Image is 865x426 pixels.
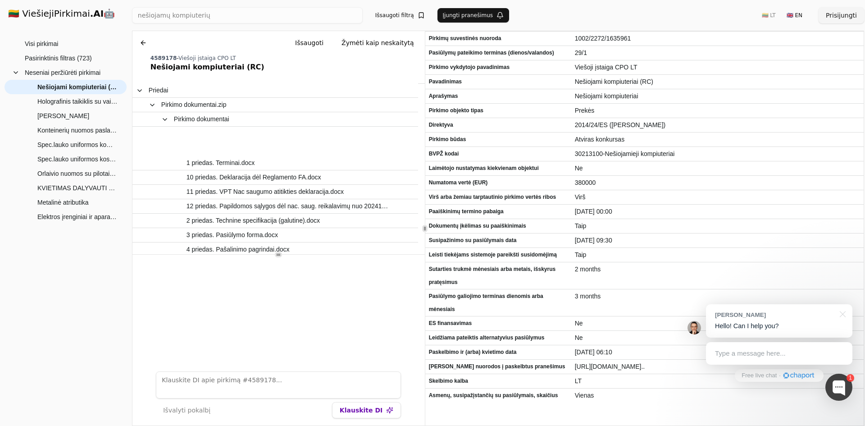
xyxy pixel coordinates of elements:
[575,90,860,103] span: Nešiojami kompiuteriai
[429,147,568,160] span: BVPŽ kodai
[706,342,852,365] div: Type a message here...
[37,95,118,108] span: Holografinis taikiklis su vaizdo priartinimo prietaisu
[429,32,568,45] span: Pirkimų suvestinės nuoroda
[187,243,290,256] span: 4 priedas. Pašalinimo pagrindai.docx
[37,138,118,151] span: Spec.lauko uniformos komplektas nuo lietaus
[735,369,823,382] a: Free live chat·
[575,248,860,261] span: Taip
[37,80,118,94] span: Nešiojami kompiuteriai (RC)
[575,346,860,359] span: [DATE] 06:10
[149,84,168,97] span: Priedai
[575,191,860,204] span: Virš
[687,321,701,334] img: Jonas
[575,389,860,402] span: Vienas
[847,374,854,382] div: 1
[429,75,568,88] span: Pavadinimas
[25,37,58,50] span: Visi pirkimai
[429,331,568,344] span: Leidžiama pateiktis alternatyvius pasiūlymus
[429,104,568,117] span: Pirkimo objekto tipas
[575,133,860,146] span: Atviras konkursas
[288,35,331,51] button: Išsaugoti
[437,8,510,23] button: Įjungti pranešimus
[132,7,363,23] input: Greita paieška...
[575,375,860,388] span: LT
[150,55,421,62] div: -
[429,375,568,388] span: Skelbimo kalba
[429,317,568,330] span: ES finansavimas
[187,214,320,227] span: 2 priedas. Technine specifikacija (galutine).docx
[429,46,568,60] span: Pasiūlymų pateikimo terminas (dienos/valandos)
[429,176,568,189] span: Numatoma vertė (EUR)
[575,176,860,189] span: 380000
[575,147,860,160] span: 30213100-Nešiojamieji kompiuteriai
[187,185,344,198] span: 11 priedas. VPT Nac saugumo atitikties deklaracija.docx
[37,167,118,180] span: Orlaivio nuomos su pilotais paslauga
[575,75,860,88] span: Nešiojami kompiuteriai (RC)
[332,402,401,418] button: Klauskite DI
[575,331,860,344] span: Ne
[429,90,568,103] span: Aprašymas
[779,371,781,380] div: ·
[37,109,89,123] span: [PERSON_NAME]
[575,32,860,45] span: 1002/2272/1635961
[742,371,777,380] span: Free live chat
[429,389,568,402] span: Asmenų, susipažįstančių su pasiūlymais, skaičius
[575,263,860,276] span: 2 months
[575,162,860,175] span: Ne
[429,119,568,132] span: Direktyva
[429,248,568,261] span: Leisti tiekėjams sistemoje pareikšti susidomėjimą
[150,62,421,73] div: Nešiojami kompiuteriai (RC)
[37,196,89,209] span: Metalinė atributika
[575,220,860,233] span: Taip
[715,321,843,331] p: Hello! Can I help you?
[429,346,568,359] span: Paskelbimo ir (arba) kvietimo data
[178,55,236,61] span: Viešoji įstaiga CPO LT
[90,8,104,19] strong: .AI
[781,8,808,23] button: 🇬🇧 EN
[37,124,118,137] span: Konteinerių nuomos paslauga
[429,220,568,233] span: Dokumentų įkėlimas su paaiškinimais
[429,191,568,204] span: Virš arba žemiau tarptautinio pirkimo vertės ribos
[25,51,92,65] span: Pasirinktinis filtras (723)
[429,61,568,74] span: Pirkimo vykdytojo pavadinimas
[429,263,568,289] span: Sutarties trukmė mėnesiais arba metais, išskyrus pratęsimus
[161,98,227,111] span: Pirkimo dokumentai.zip
[334,35,421,51] button: Žymėti kaip neskaitytą
[187,200,392,213] span: 12 priedas. Papildomos sąlygos dėl nac. saug. reikalavimų nuo 20241201.docx
[429,360,568,373] span: [PERSON_NAME] nuorodos į paskelbtus pranešimus
[575,360,860,373] span: [URL][DOMAIN_NAME]..
[429,133,568,146] span: Pirkimo būdas
[575,104,860,117] span: Prekės
[575,205,860,218] span: [DATE] 00:00
[37,181,118,195] span: KVIETIMAS DALYVAUTI RINKOS KONSULTACIJOJE DĖL FINANSINĖS APSKAITOS MODULIO VYSTYMO DIEGIMO
[819,7,864,23] button: Prisijungti
[575,234,860,247] span: [DATE] 09:30
[370,8,430,23] button: Išsaugoti filtrą
[575,290,860,303] span: 3 months
[575,317,860,330] span: Ne
[429,162,568,175] span: Laimėtojo nustatymas kiekvienam objektui
[174,113,229,126] span: Pirkimo dokumentai
[187,171,321,184] span: 10 priedas. Deklaracija dėl Reglamento FA.docx
[37,210,118,224] span: Elektros įrenginiai ir aparatai, įvadiniių jungtuvų atsarginės dalys (RĮAC) (skelbiama apklausa)
[429,205,568,218] span: Paaiškinimų termino pabaiga
[187,229,278,242] span: 3 priedas. Pasiūlymo forma.docx
[429,234,568,247] span: Susipažinimo su pasiūlymais data
[150,55,177,61] span: 4589178
[575,119,860,132] span: 2014/24/ES ([PERSON_NAME])
[575,61,860,74] span: Viešoji įstaiga CPO LT
[187,156,255,169] span: 1 priedas. Terminai.docx
[429,290,568,316] span: Pasiūlymo galiojimo terminas dienomis arba mėnesiais
[575,46,860,60] span: 29/1
[37,152,118,166] span: Spec.lauko uniformos kostiumo švarkas ir kelnės
[715,311,834,319] div: [PERSON_NAME]
[25,66,100,79] span: Neseniai peržiūrėti pirkimai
